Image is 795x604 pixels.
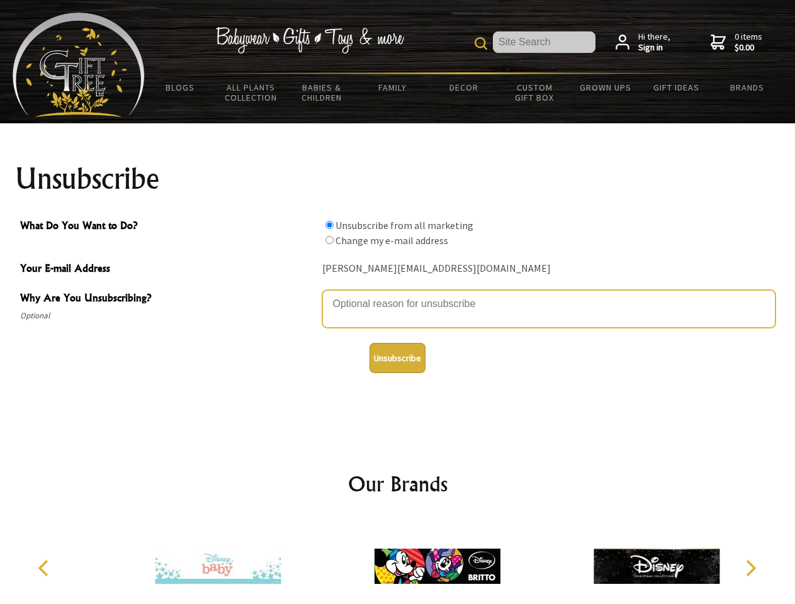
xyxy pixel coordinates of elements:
[641,74,712,101] a: Gift Ideas
[215,27,404,53] img: Babywear - Gifts - Toys & more
[499,74,570,111] a: Custom Gift Box
[493,31,595,53] input: Site Search
[286,74,358,111] a: Babies & Children
[638,31,670,53] span: Hi there,
[712,74,783,101] a: Brands
[322,290,775,328] textarea: Why Are You Unsubscribing?
[25,469,770,499] h2: Our Brands
[736,554,764,582] button: Next
[13,13,145,117] img: Babyware - Gifts - Toys and more...
[570,74,641,101] a: Grown Ups
[428,74,499,101] a: Decor
[711,31,762,53] a: 0 items$0.00
[20,290,316,308] span: Why Are You Unsubscribing?
[145,74,216,101] a: BLOGS
[216,74,287,111] a: All Plants Collection
[15,164,781,194] h1: Unsubscribe
[638,42,670,53] strong: Sign in
[20,308,316,323] span: Optional
[335,234,448,247] label: Change my e-mail address
[20,260,316,279] span: Your E-mail Address
[322,259,775,279] div: [PERSON_NAME][EMAIL_ADDRESS][DOMAIN_NAME]
[31,554,59,582] button: Previous
[735,31,762,53] span: 0 items
[335,219,473,232] label: Unsubscribe from all marketing
[325,236,334,244] input: What Do You Want to Do?
[735,42,762,53] strong: $0.00
[616,31,670,53] a: Hi there,Sign in
[358,74,429,101] a: Family
[20,218,316,236] span: What Do You Want to Do?
[325,221,334,229] input: What Do You Want to Do?
[369,343,426,373] button: Unsubscribe
[475,37,487,50] img: product search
